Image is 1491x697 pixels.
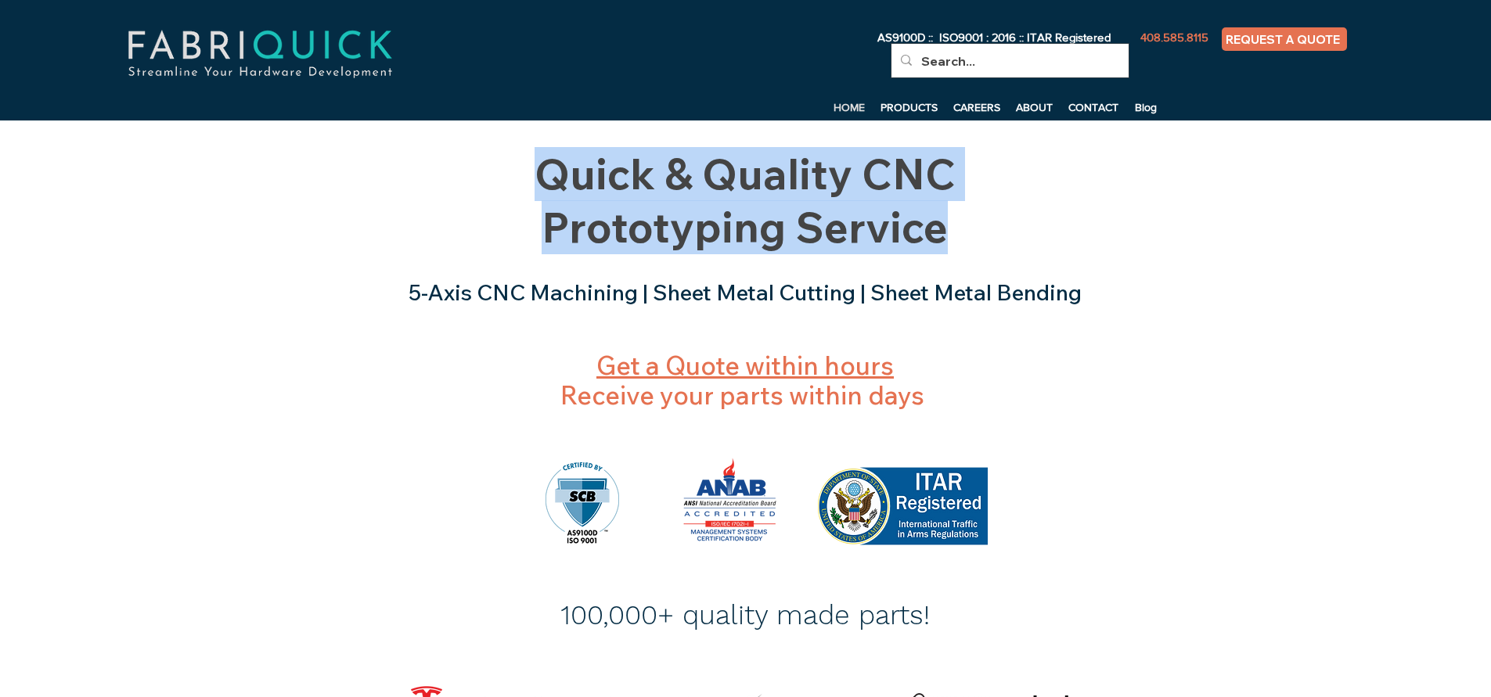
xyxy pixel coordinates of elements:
span: 100,000+ quality made parts! [560,598,930,631]
a: HOME [826,95,873,119]
input: Search... [921,44,1096,78]
a: REQUEST A QUOTE [1222,27,1347,51]
img: fabriquick-logo-colors-adjusted.png [70,13,449,95]
a: CONTACT [1061,95,1127,119]
p: CONTACT [1061,95,1126,119]
span: REQUEST A QUOTE [1226,32,1340,47]
a: Get a Quote within hours [596,350,894,381]
span: AS9100D :: ISO9001 : 2016 :: ITAR Registered [877,31,1111,44]
img: AS9100D and ISO 9001 Mark.png [546,462,619,545]
img: ITAR Registered.png [818,467,988,545]
span: 408.585.8115 [1140,31,1208,44]
a: ABOUT [1008,95,1061,119]
span: Receive your parts within days [560,350,924,411]
a: CAREERS [945,95,1008,119]
span: 5-Axis CNC Machining | Sheet Metal Cutting | Sheet Metal Bending [409,278,1082,306]
a: PRODUCTS [873,95,945,119]
span: Quick & Quality CNC Prototyping Service [535,147,956,253]
a: Blog [1127,95,1165,119]
img: ANAB-MS-CB-3C.png [677,454,784,545]
nav: Site [618,95,1165,119]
